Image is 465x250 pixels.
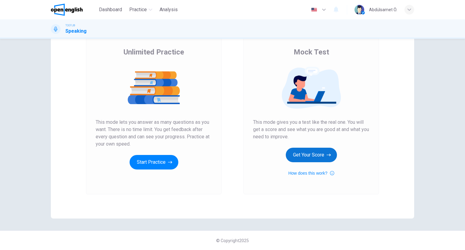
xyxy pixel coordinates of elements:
[369,6,397,13] div: Abdülsamet Ö.
[124,47,184,57] span: Unlimited Practice
[310,8,318,12] img: en
[51,4,83,16] img: OpenEnglish logo
[288,169,334,177] button: How does this work?
[216,238,249,243] span: © Copyright 2025
[51,4,97,16] a: OpenEnglish logo
[96,119,212,148] span: This mode lets you answer as many questions as you want. There is no time limit. You get feedback...
[65,28,87,35] h1: Speaking
[253,119,369,140] span: This mode gives you a test like the real one. You will get a score and see what you are good at a...
[65,23,75,28] span: TOEFL®
[99,6,122,13] span: Dashboard
[160,6,178,13] span: Analysis
[97,4,124,15] button: Dashboard
[129,6,147,13] span: Practice
[294,47,329,57] span: Mock Test
[355,5,364,15] img: Profile picture
[157,4,180,15] button: Analysis
[286,148,337,162] button: Get Your Score
[130,155,178,169] button: Start Practice
[127,4,155,15] button: Practice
